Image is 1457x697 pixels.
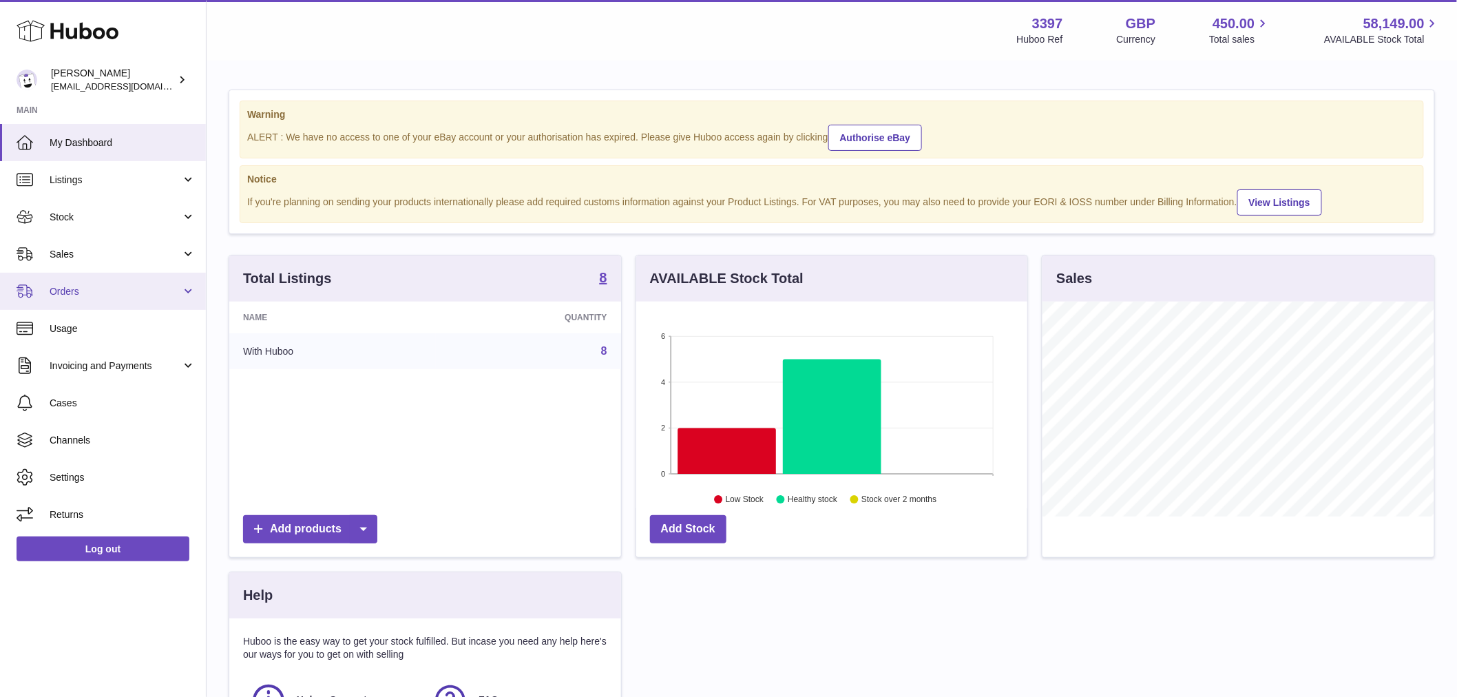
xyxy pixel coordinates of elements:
div: ALERT : We have no access to one of your eBay account or your authorisation has expired. Please g... [247,123,1416,151]
text: 2 [661,424,665,433]
a: Log out [17,537,189,561]
text: Stock over 2 months [861,495,936,505]
div: Currency [1117,33,1156,46]
span: Listings [50,174,181,187]
span: Channels [50,434,196,447]
span: Returns [50,508,196,521]
text: 4 [661,378,665,386]
strong: Notice [247,173,1416,186]
text: Healthy stock [788,495,838,505]
h3: Sales [1056,269,1092,288]
span: [EMAIL_ADDRESS][DOMAIN_NAME] [51,81,202,92]
span: AVAILABLE Stock Total [1324,33,1440,46]
span: 58,149.00 [1363,14,1425,33]
th: Name [229,302,436,333]
span: Sales [50,248,181,261]
span: Orders [50,285,181,298]
div: [PERSON_NAME] [51,67,175,93]
span: My Dashboard [50,136,196,149]
h3: AVAILABLE Stock Total [650,269,804,288]
a: 450.00 Total sales [1209,14,1270,46]
strong: 8 [600,271,607,284]
a: 8 [601,345,607,357]
a: Add products [243,515,377,543]
a: 8 [600,271,607,287]
a: 58,149.00 AVAILABLE Stock Total [1324,14,1440,46]
span: Invoicing and Payments [50,360,181,373]
div: If you're planning on sending your products internationally please add required customs informati... [247,187,1416,216]
div: Huboo Ref [1017,33,1063,46]
strong: GBP [1126,14,1155,33]
h3: Help [243,586,273,605]
span: Stock [50,211,181,224]
a: View Listings [1237,189,1322,216]
text: 0 [661,470,665,478]
text: 6 [661,332,665,340]
td: With Huboo [229,333,436,369]
span: 450.00 [1213,14,1255,33]
h3: Total Listings [243,269,332,288]
p: Huboo is the easy way to get your stock fulfilled. But incase you need any help here's our ways f... [243,635,607,661]
th: Quantity [436,302,621,333]
a: Add Stock [650,515,726,543]
span: Settings [50,471,196,484]
span: Cases [50,397,196,410]
text: Low Stock [726,495,764,505]
img: sales@canchema.com [17,70,37,90]
strong: Warning [247,108,1416,121]
a: Authorise eBay [828,125,923,151]
span: Usage [50,322,196,335]
span: Total sales [1209,33,1270,46]
strong: 3397 [1032,14,1063,33]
